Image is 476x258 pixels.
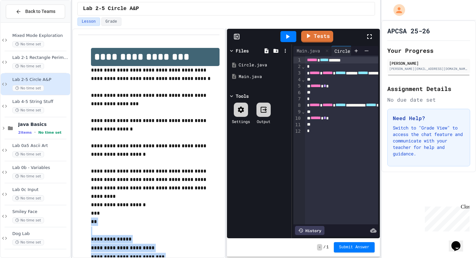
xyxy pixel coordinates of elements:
button: Lesson [77,17,100,26]
div: 3 [293,70,301,76]
div: 10 [293,115,301,122]
span: No time set [12,217,44,223]
span: Fold line [301,64,305,69]
span: No time set [12,85,44,91]
span: Lab 0c Input [12,187,69,193]
span: - [317,244,322,251]
span: Smiley Face [12,209,69,215]
span: No time set [12,107,44,113]
span: Java Basics [18,121,69,127]
div: Main.java [293,46,331,56]
div: 5 [293,83,301,89]
span: No time set [12,239,44,245]
span: 2 items [18,130,32,135]
div: Main.java [293,47,323,54]
span: No time set [12,195,44,201]
div: Circle.java [331,46,374,56]
span: Lab 2-5 Circle A&P [12,77,69,83]
div: 6 [293,90,301,96]
h1: APCSA 25-26 [387,26,430,35]
iframe: chat widget [449,232,470,252]
div: Files [236,47,249,54]
div: History [295,226,324,235]
span: Lab 0a5 Ascii Art [12,143,69,149]
div: Tools [236,93,249,99]
span: Lab 4-5 String Stuff [12,99,69,105]
div: Output [257,118,270,124]
span: No time set [12,151,44,157]
span: Submit Answer [339,245,369,250]
div: My Account [387,3,407,17]
p: Switch to "Grade View" to access the chat feature and communicate with your teacher for help and ... [393,125,465,157]
span: Fold line [301,109,305,114]
h2: Your Progress [387,46,470,55]
span: No time set [12,173,44,179]
span: • [34,130,36,135]
span: 1 [326,245,329,250]
span: Lab 2-5 Circle A&P [83,5,139,13]
button: Back to Teams [6,5,65,18]
div: Main.java [239,73,289,80]
span: Dog Lab [12,231,69,237]
span: No time set [38,130,62,135]
div: Circle.java [331,48,366,54]
span: / [323,245,326,250]
div: 8 [293,102,301,109]
div: 11 [293,122,301,128]
div: 12 [293,128,301,135]
div: No due date set [387,96,470,104]
div: Chat with us now!Close [3,3,45,41]
button: Submit Answer [334,242,375,252]
div: 7 [293,96,301,102]
div: 1 [293,57,301,63]
span: Mixed Mode Exploration [12,33,69,39]
span: Lab 2-1 Rectangle Perimeter [12,55,69,61]
span: No time set [12,63,44,69]
span: Lab 0b - Variables [12,165,69,171]
h3: Need Help? [393,114,465,122]
div: 9 [293,109,301,115]
div: [PERSON_NAME] [389,60,468,66]
div: 4 [293,77,301,83]
div: 2 [293,63,301,70]
iframe: chat widget [422,204,470,231]
span: No time set [12,41,44,47]
div: [PERSON_NAME][EMAIL_ADDRESS][DOMAIN_NAME] [389,66,468,71]
span: Fold line [301,77,305,82]
div: Settings [232,118,250,124]
span: Back to Teams [25,8,55,15]
button: Grade [101,17,121,26]
h2: Assignment Details [387,84,470,93]
a: Tests [301,31,333,42]
div: Circle.java [239,62,289,68]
